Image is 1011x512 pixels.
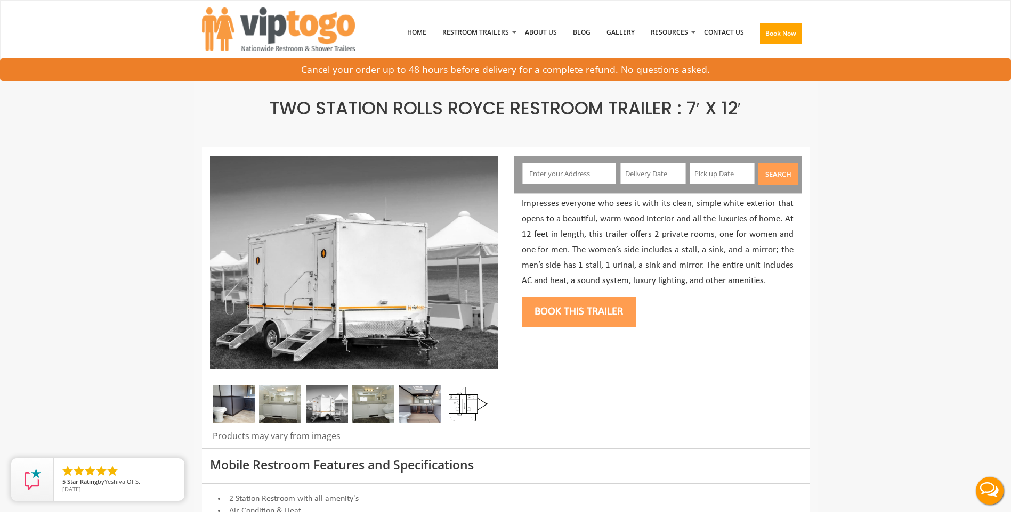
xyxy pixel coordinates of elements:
[399,385,441,423] img: A close view of inside of a station with a stall, mirror and cabinets
[72,465,85,477] li: 
[517,5,565,60] a: About Us
[968,469,1011,512] button: Live Chat
[61,465,74,477] li: 
[352,385,394,423] img: Gel 2 station 03
[434,5,517,60] a: Restroom Trailers
[202,7,355,51] img: VIPTOGO
[210,458,802,472] h3: Mobile Restroom Features and Specifications
[752,5,810,67] a: Book Now
[259,385,301,423] img: Gel 2 station 02
[210,156,498,369] img: Side view of two station restroom trailer with separate doors for males and females
[62,478,176,486] span: by
[643,5,696,60] a: Resources
[62,485,81,493] span: [DATE]
[399,5,434,60] a: Home
[690,163,755,184] input: Pick up Date
[565,5,598,60] a: Blog
[598,5,643,60] a: Gallery
[213,385,255,423] img: A close view of inside of a station with a stall, mirror and cabinets
[270,96,741,121] span: Two Station Rolls Royce Restroom Trailer : 7′ x 12′
[104,477,140,485] span: Yeshiva Of S.
[696,5,752,60] a: Contact Us
[95,465,108,477] li: 
[758,163,798,185] button: Search
[62,477,66,485] span: 5
[210,430,498,448] div: Products may vary from images
[522,297,636,327] button: Book this trailer
[306,385,348,423] img: A mini restroom trailer with two separate stations and separate doors for males and females
[522,163,616,184] input: Enter your Address
[84,465,96,477] li: 
[760,23,802,44] button: Book Now
[22,469,43,490] img: Review Rating
[106,465,119,477] li: 
[620,163,686,184] input: Delivery Date
[446,385,488,423] img: Floor Plan of 2 station restroom with sink and toilet
[210,493,802,505] li: 2 Station Restroom with all amenity's
[522,196,794,288] p: Impresses everyone who sees it with its clean, simple white exterior that opens to a beautiful, w...
[67,477,98,485] span: Star Rating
